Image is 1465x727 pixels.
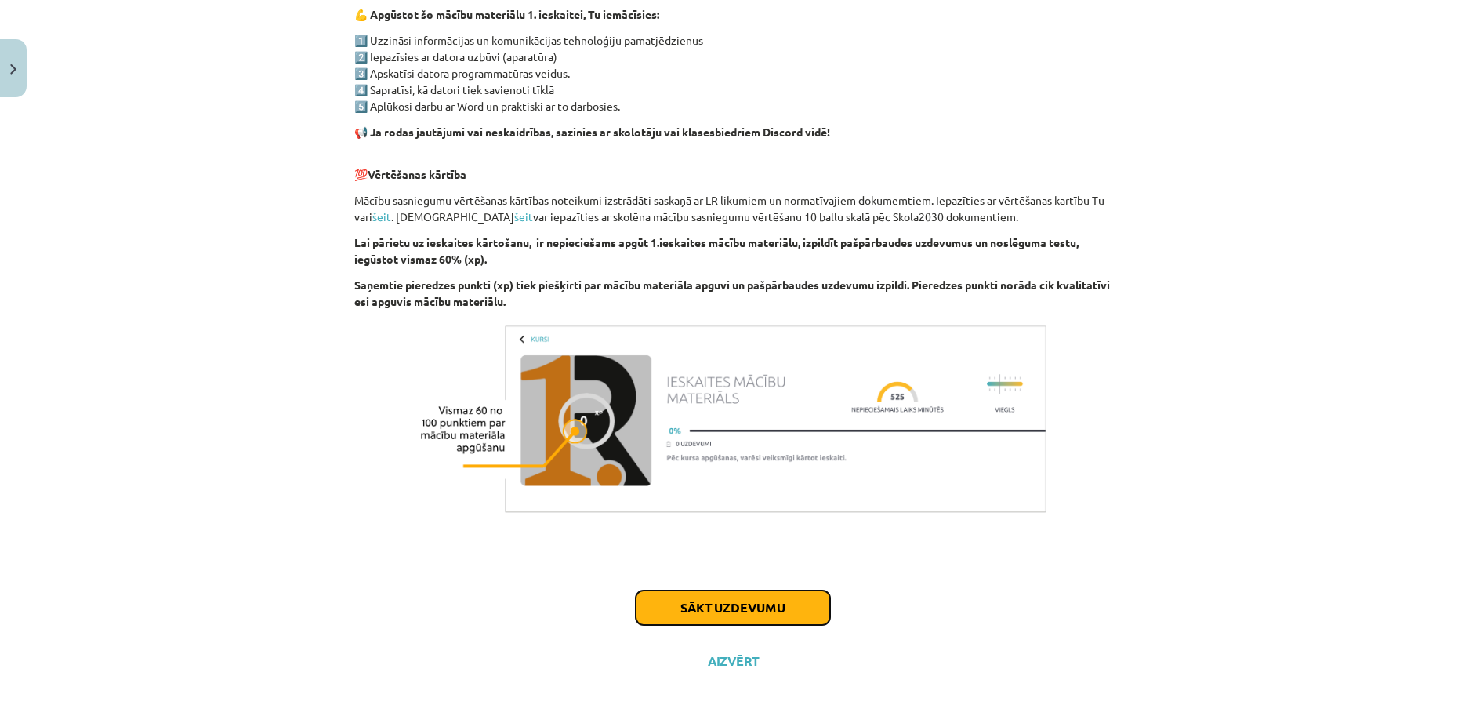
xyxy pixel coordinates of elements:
[354,125,830,139] strong: 📢 Ja rodas jautājumi vai neskaidrības, sazinies ar skolotāju vai klasesbiedriem Discord vidē!
[10,64,16,75] img: icon-close-lesson-0947bae3869378f0d4975bcd49f059093ad1ed9edebbc8119c70593378902aed.svg
[368,167,466,181] b: Vērtēšanas kārtība
[514,209,533,224] a: šeit
[354,235,1079,266] b: Lai pārietu uz ieskaites kārtošanu, ir nepieciešams apgūt 1.ieskaites mācību materiālu, izpildīt ...
[703,653,763,669] button: Aizvērt
[354,32,1111,115] p: 1️⃣ Uzzināsi informācijas un komunikācijas tehnoloģiju pamatjēdzienus 2️⃣ Iepazīsies ar datora uz...
[354,192,1111,225] p: Mācību sasniegumu vērtēšanas kārtības noteikumi izstrādāti saskaņā ar LR likumiem un normatīvajie...
[354,150,1111,183] p: 💯
[354,278,1110,308] b: Saņemtie pieredzes punkti (xp) tiek piešķirti par mācību materiāla apguvi un pašpārbaudes uzdevum...
[354,7,659,21] strong: 💪 Apgūstot šo mācību materiālu 1. ieskaitei, Tu iemācīsies:
[372,209,391,224] a: šeit
[636,591,830,625] button: Sākt uzdevumu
